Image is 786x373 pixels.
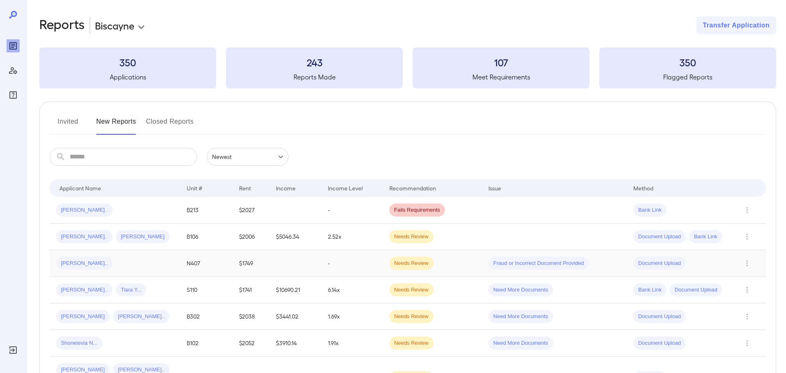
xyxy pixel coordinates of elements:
[7,39,20,52] div: Reports
[180,277,233,303] td: S110
[116,233,169,241] span: [PERSON_NAME]
[269,303,322,330] td: $3441.02
[56,260,113,267] span: [PERSON_NAME]..
[633,339,686,347] span: Document Upload
[56,206,113,214] span: [PERSON_NAME]..
[39,72,216,82] h5: Applications
[187,183,202,193] div: Unit #
[39,16,85,34] h2: Reports
[180,303,233,330] td: B302
[180,250,233,277] td: N407
[741,337,754,350] button: Row Actions
[741,203,754,217] button: Row Actions
[39,56,216,69] h3: 350
[56,313,110,321] span: [PERSON_NAME]
[56,286,113,294] span: [PERSON_NAME]..
[389,233,434,241] span: Needs Review
[599,56,776,69] h3: 350
[56,339,102,347] span: Shonetevia N...
[633,233,686,241] span: Document Upload
[670,286,722,294] span: Document Upload
[180,224,233,250] td: B106
[233,303,269,330] td: $2038
[269,277,322,303] td: $10690.21
[233,224,269,250] td: $2006
[269,330,322,357] td: $3910.14
[389,313,434,321] span: Needs Review
[321,197,382,224] td: -
[321,250,382,277] td: -
[741,310,754,323] button: Row Actions
[113,313,169,321] span: [PERSON_NAME]..
[488,260,589,267] span: Fraud or Incorrect Document Provided
[7,64,20,77] div: Manage Users
[633,313,686,321] span: Document Upload
[276,183,296,193] div: Income
[207,148,289,166] div: Newest
[488,183,501,193] div: Issue
[633,260,686,267] span: Document Upload
[233,330,269,357] td: $2052
[389,206,445,214] span: Fails Requirements
[7,344,20,357] div: Log Out
[413,72,589,82] h5: Meet Requirements
[50,115,86,135] button: Invited
[633,183,653,193] div: Method
[321,224,382,250] td: 2.52x
[389,339,434,347] span: Needs Review
[226,56,403,69] h3: 243
[389,183,436,193] div: Recommendation
[633,206,666,214] span: Bank Link
[233,250,269,277] td: $1749
[233,197,269,224] td: $2027
[56,233,113,241] span: [PERSON_NAME]..
[488,339,553,347] span: Need More Documents
[321,277,382,303] td: 6.14x
[96,115,136,135] button: New Reports
[226,72,403,82] h5: Reports Made
[413,56,589,69] h3: 107
[180,330,233,357] td: B102
[116,286,146,294] span: Tiara Y...
[321,303,382,330] td: 1.69x
[599,72,776,82] h5: Flagged Reports
[689,233,722,241] span: Bank Link
[180,197,233,224] td: B213
[488,286,553,294] span: Need More Documents
[741,230,754,243] button: Row Actions
[39,47,776,88] summary: 350Applications243Reports Made107Meet Requirements350Flagged Reports
[633,286,666,294] span: Bank Link
[321,330,382,357] td: 1.91x
[696,16,776,34] button: Transfer Application
[328,183,363,193] div: Income Level
[59,183,101,193] div: Applicant Name
[488,313,553,321] span: Need More Documents
[7,88,20,102] div: FAQ
[741,283,754,296] button: Row Actions
[389,286,434,294] span: Needs Review
[389,260,434,267] span: Needs Review
[146,115,194,135] button: Closed Reports
[741,257,754,270] button: Row Actions
[95,19,134,32] p: Biscayne
[269,224,322,250] td: $5046.34
[239,183,252,193] div: Rent
[233,277,269,303] td: $1741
